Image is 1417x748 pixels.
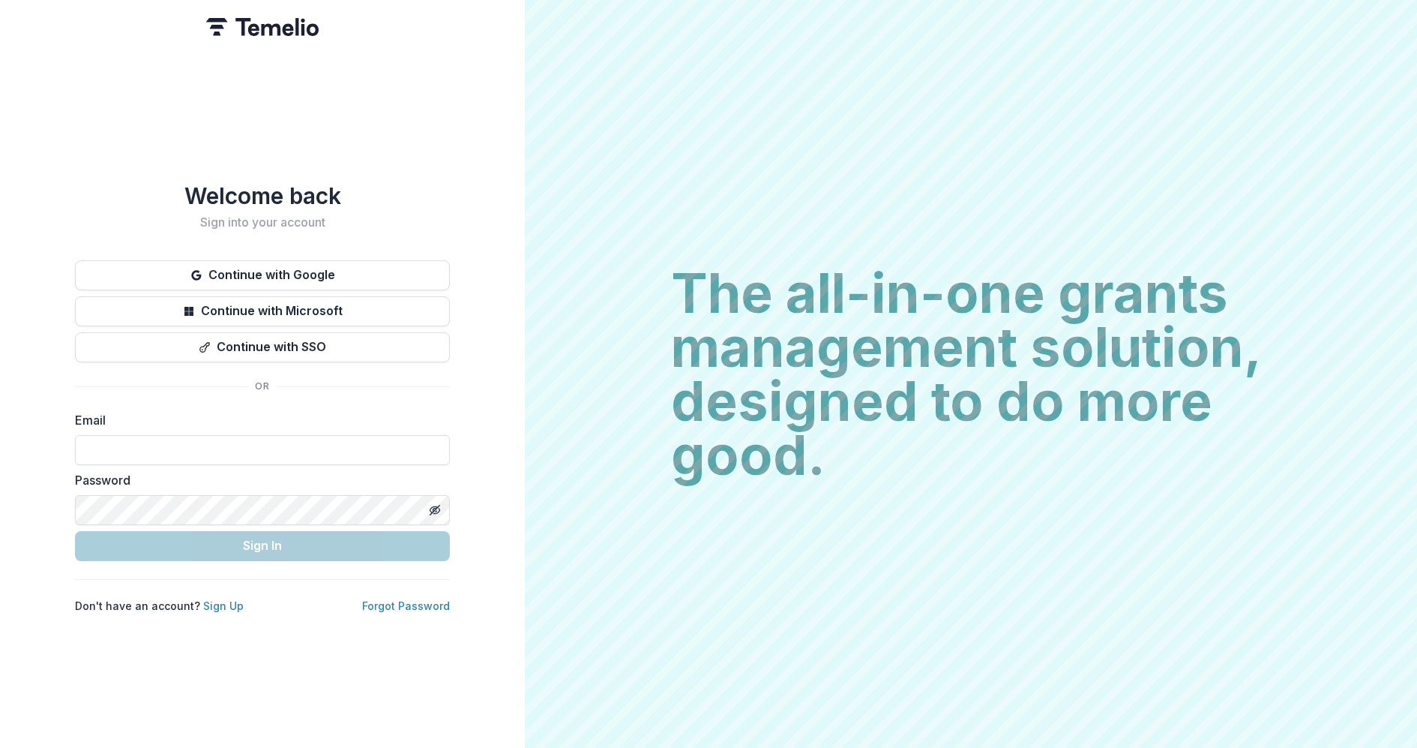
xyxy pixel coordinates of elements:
[423,498,447,522] button: Toggle password visibility
[75,182,450,209] h1: Welcome back
[75,531,450,561] button: Sign In
[75,411,441,429] label: Email
[75,598,244,614] p: Don't have an account?
[206,18,319,36] img: Temelio
[75,260,450,290] button: Continue with Google
[75,471,441,489] label: Password
[75,296,450,326] button: Continue with Microsoft
[75,332,450,362] button: Continue with SSO
[362,599,450,612] a: Forgot Password
[203,599,244,612] a: Sign Up
[75,215,450,230] h2: Sign into your account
